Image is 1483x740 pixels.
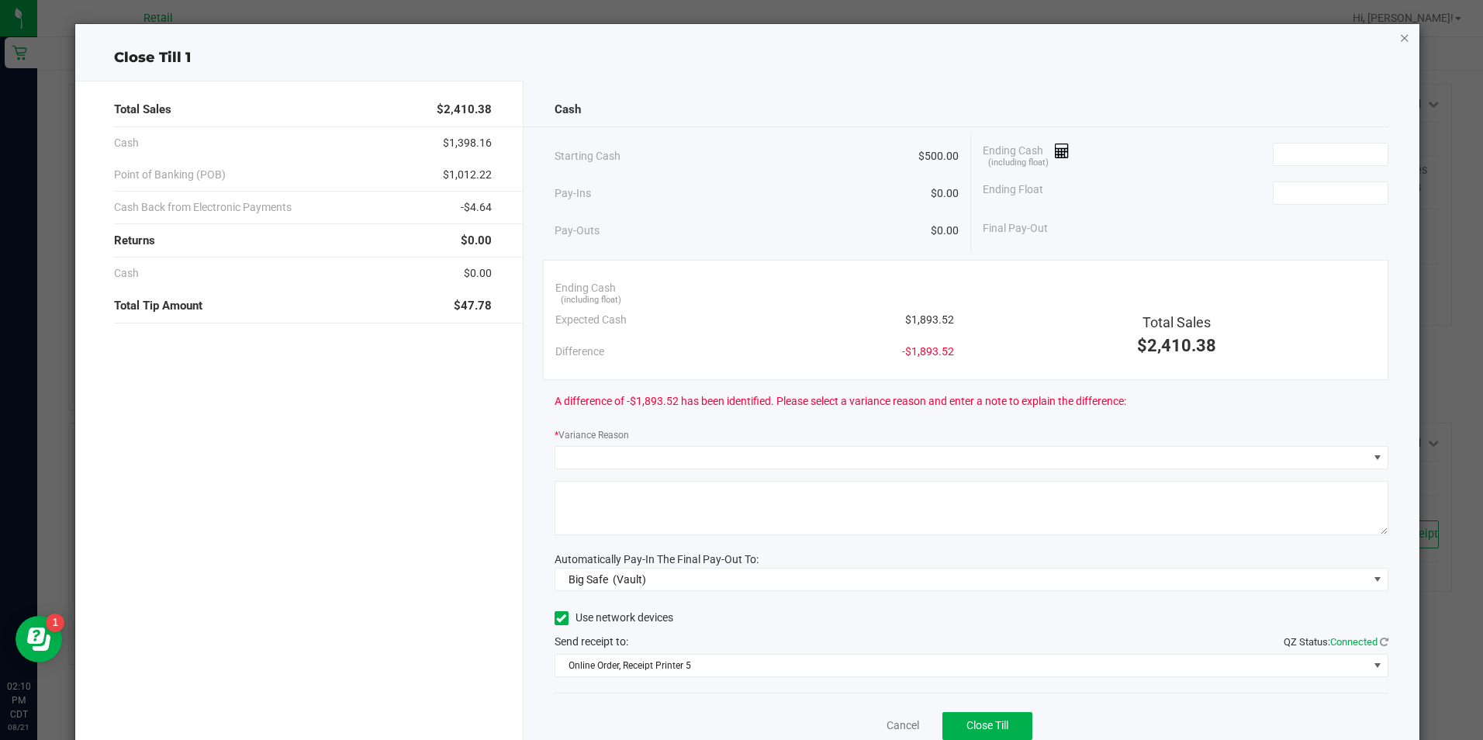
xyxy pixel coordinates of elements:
span: Connected [1330,636,1378,648]
span: Pay-Outs [555,223,600,239]
span: (including float) [988,157,1049,170]
span: Cash [555,101,581,119]
span: Expected Cash [555,312,627,328]
span: Cash [114,135,139,151]
a: Cancel [887,718,919,734]
span: A difference of -$1,893.52 has been identified. Please select a variance reason and enter a note ... [555,393,1126,410]
span: Total Tip Amount [114,297,202,315]
span: Ending Float [983,182,1043,205]
span: $0.00 [464,265,492,282]
label: Variance Reason [555,428,629,442]
span: Ending Cash [555,280,616,296]
div: Close Till 1 [75,47,1419,68]
span: Difference [555,344,604,360]
span: Starting Cash [555,148,621,164]
span: Online Order, Receipt Printer 5 [555,655,1368,676]
span: Total Sales [114,101,171,119]
iframe: Resource center unread badge [46,614,64,632]
button: Close Till [942,712,1032,740]
span: $0.00 [931,185,959,202]
span: $1,893.52 [905,312,954,328]
span: $2,410.38 [1137,336,1216,355]
span: -$1,893.52 [902,344,954,360]
span: $0.00 [931,223,959,239]
span: Send receipt to: [555,635,628,648]
span: -$4.64 [461,199,492,216]
span: Ending Cash [983,143,1070,166]
span: Cash Back from Electronic Payments [114,199,292,216]
span: $1,012.22 [443,167,492,183]
span: Total Sales [1142,314,1211,330]
span: (Vault) [613,573,646,586]
div: Returns [114,224,491,258]
span: $1,398.16 [443,135,492,151]
span: $0.00 [461,232,492,250]
span: Point of Banking (POB) [114,167,226,183]
span: (including float) [561,294,621,307]
span: Pay-Ins [555,185,591,202]
label: Use network devices [555,610,673,626]
span: $2,410.38 [437,101,492,119]
span: $500.00 [918,148,959,164]
span: QZ Status: [1284,636,1388,648]
span: Automatically Pay-In The Final Pay-Out To: [555,553,759,565]
span: Cash [114,265,139,282]
span: $47.78 [454,297,492,315]
span: Big Safe [569,573,608,586]
span: Close Till [966,719,1008,731]
span: Final Pay-Out [983,220,1048,237]
iframe: Resource center [16,616,62,662]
